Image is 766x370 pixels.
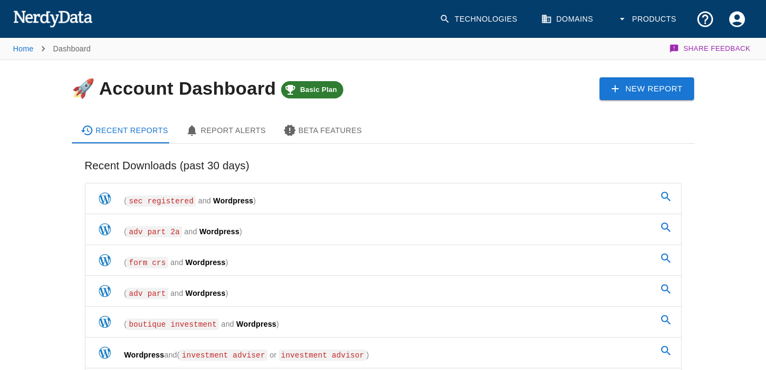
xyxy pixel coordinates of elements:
[126,319,219,330] span: boutique investment
[689,3,721,35] button: Support and Documentation
[254,196,256,205] span: )
[225,289,228,298] span: )
[185,258,225,267] span: Wordpress
[164,351,177,359] span: and
[199,227,239,236] span: Wordpress
[433,3,526,35] a: Technologies
[168,258,185,267] span: and
[185,289,225,298] span: Wordpress
[124,320,127,328] span: (
[196,196,213,205] span: and
[239,227,242,236] span: )
[124,351,164,359] span: Wordpress
[13,44,34,53] a: Home
[283,124,362,137] div: Beta Features
[610,3,685,35] button: Products
[126,195,196,207] span: sec registered
[236,320,276,328] span: Wordpress
[294,85,343,94] span: Basic Plan
[85,307,681,337] a: (boutique investment and Wordpress)
[81,124,169,137] div: Recent Reports
[168,289,185,298] span: and
[85,245,681,275] a: (form crs and Wordpress)
[179,349,267,361] span: investment adviser
[279,349,367,361] span: investment advisor
[535,3,602,35] a: Domains
[124,258,127,267] span: (
[367,351,369,359] span: )
[268,351,279,359] span: or
[72,78,344,98] h4: 🚀 Account Dashboard
[124,196,127,205] span: (
[281,78,343,98] a: Basic Plan
[126,226,182,237] span: adv part 2a
[721,3,753,35] button: Account Settings
[600,77,695,100] a: New Report
[85,157,682,174] h6: Recent Downloads (past 30 days)
[182,227,199,236] span: and
[126,288,168,299] span: adv part
[53,43,91,54] p: Dashboard
[185,124,266,137] div: Report Alerts
[276,320,279,328] span: )
[124,227,127,236] span: (
[177,351,180,359] span: (
[85,276,681,306] a: (adv part and Wordpress)
[126,257,168,268] span: form crs
[13,8,92,29] img: NerdyData.com
[213,196,253,205] span: Wordpress
[85,183,681,214] a: (sec registered and Wordpress)
[85,214,681,245] a: (adv part 2a and Wordpress)
[668,38,753,60] button: Share Feedback
[85,338,681,368] a: Wordpressand(investment adviser or investment advisor)
[219,320,236,328] span: and
[124,289,127,298] span: (
[13,38,91,60] nav: breadcrumb
[225,258,228,267] span: )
